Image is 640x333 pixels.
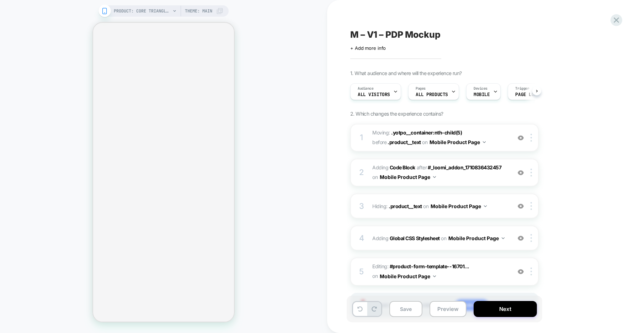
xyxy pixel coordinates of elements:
span: Trigger [515,86,529,91]
div: 4 [358,231,365,245]
button: Preview [430,301,466,317]
div: 5 [358,265,365,279]
span: Page Load [515,92,539,97]
span: M – V1 – PDP Mockup [350,29,441,40]
img: crossed eye [518,269,524,275]
span: + Add more info [350,45,386,51]
span: on [441,234,446,243]
button: Mobile Product Page [448,233,505,243]
span: Pages [416,86,426,91]
span: Adding [372,233,508,243]
span: Theme: MAIN [185,5,212,17]
span: on [422,138,427,147]
span: PRODUCT: Core Triangle Bralette [womens black] [114,5,171,17]
img: crossed eye [518,170,524,176]
span: .product__text [389,203,422,209]
button: Mobile Product Page [431,201,487,211]
span: All Visitors [358,92,390,97]
button: Next [474,301,537,317]
span: on [423,202,428,211]
button: Mobile Product Page [430,137,486,147]
span: Editing : [372,262,508,281]
span: Devices [474,86,487,91]
b: Code Block [390,164,415,170]
img: crossed eye [518,203,524,209]
div: 2 [358,165,365,180]
span: .product__text [388,139,421,145]
span: Adding [372,164,415,170]
span: Audience [358,86,374,91]
span: ALL PRODUCTS [416,92,448,97]
span: #product-form-template--16701... [390,263,469,269]
img: down arrow [483,141,486,143]
img: close [530,202,532,210]
span: MOBILE [474,92,490,97]
img: close [530,134,532,142]
img: down arrow [433,275,436,277]
img: down arrow [433,176,436,178]
span: AFTER [417,164,427,170]
img: down arrow [484,205,487,207]
img: close [530,234,532,242]
span: Hiding : [372,201,508,211]
span: before [372,139,386,145]
span: 2. Which changes the experience contains? [350,111,443,117]
button: Save [389,301,422,317]
span: on [372,173,378,181]
button: Mobile Product Page [380,172,436,182]
b: Global CSS Stylesheet [390,235,440,241]
img: crossed eye [518,235,524,241]
span: #_loomi_addon_1710836432457 [428,164,501,170]
span: on [372,271,378,280]
img: close [530,169,532,176]
span: .yotpo__container:nth-child(5) [391,129,462,136]
div: 1 [358,131,365,145]
span: 1. What audience and where will the experience run? [350,70,462,76]
img: down arrow [502,237,505,239]
span: Moving: [372,128,508,147]
img: crossed eye [518,135,524,141]
div: 3 [358,199,365,213]
img: close [530,268,532,275]
button: Mobile Product Page [380,271,436,281]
